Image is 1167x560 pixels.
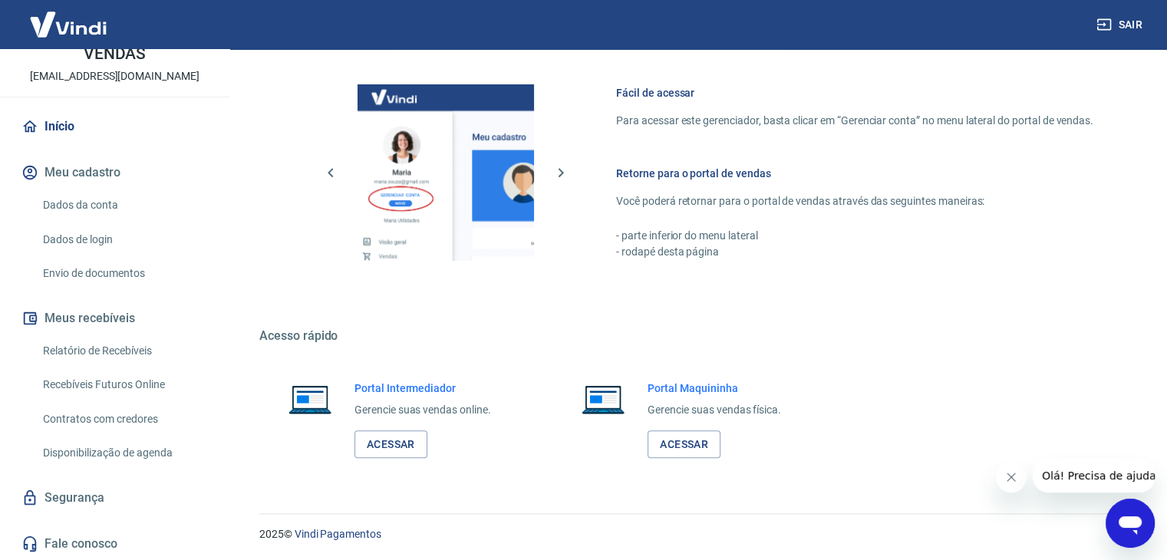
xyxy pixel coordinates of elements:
[1033,459,1155,492] iframe: Mensagem da empresa
[616,193,1093,209] p: Você poderá retornar para o portal de vendas através das seguintes maneiras:
[358,84,534,261] img: Imagem da dashboard mostrando o botão de gerenciar conta na sidebar no lado esquerdo
[616,228,1093,244] p: - parte inferior do menu lateral
[37,404,211,435] a: Contratos com credores
[259,526,1130,542] p: 2025 ©
[648,380,781,396] h6: Portal Maquininha
[616,85,1093,100] h6: Fácil de acessar
[18,301,211,335] button: Meus recebíveis
[18,156,211,189] button: Meu cadastro
[30,68,199,84] p: [EMAIL_ADDRESS][DOMAIN_NAME]
[37,189,211,221] a: Dados da conta
[1093,11,1149,39] button: Sair
[648,402,781,418] p: Gerencie suas vendas física.
[18,110,211,143] a: Início
[996,462,1027,492] iframe: Fechar mensagem
[9,11,129,23] span: Olá! Precisa de ajuda?
[616,166,1093,181] h6: Retorne para o portal de vendas
[37,258,211,289] a: Envio de documentos
[295,528,381,540] a: Vindi Pagamentos
[354,380,491,396] h6: Portal Intermediador
[37,437,211,469] a: Disponibilização de agenda
[1106,499,1155,548] iframe: Botão para abrir a janela de mensagens
[37,335,211,367] a: Relatório de Recebíveis
[37,224,211,255] a: Dados de login
[278,380,342,417] img: Imagem de um notebook aberto
[37,369,211,400] a: Recebíveis Futuros Online
[354,430,427,459] a: Acessar
[84,46,147,62] p: VENDAS
[571,380,635,417] img: Imagem de um notebook aberto
[18,1,118,48] img: Vindi
[354,402,491,418] p: Gerencie suas vendas online.
[616,244,1093,260] p: - rodapé desta página
[18,481,211,515] a: Segurança
[259,328,1130,344] h5: Acesso rápido
[616,113,1093,129] p: Para acessar este gerenciador, basta clicar em “Gerenciar conta” no menu lateral do portal de ven...
[648,430,720,459] a: Acessar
